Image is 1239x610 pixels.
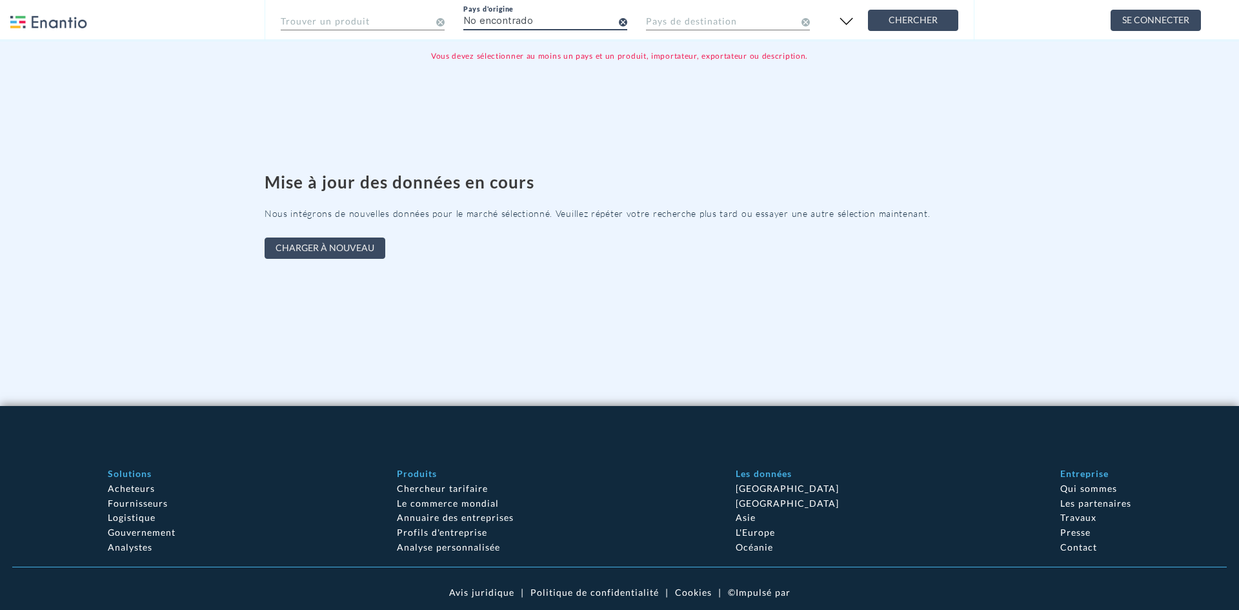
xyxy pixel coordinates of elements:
a: L'Europe [736,527,775,538]
a: Chercheur tarifaire [397,483,488,494]
a: Analystes [108,542,152,553]
a: Le commerce mondial [397,498,499,509]
a: Annuaire des entreprises [397,512,514,523]
a: Travaux [1060,512,1096,523]
button: Chercher [868,10,958,31]
label: Pays d'origine [463,5,514,14]
span: | [521,587,524,598]
a: Entreprise [1060,468,1109,479]
button: se connecter [1111,10,1201,31]
a: Logistique [108,512,156,523]
span: se connecter [1122,12,1190,28]
a: [GEOGRAPHIC_DATA] [736,483,839,494]
h1: Mise à jour des données en cours [265,172,974,192]
a: Contact [1060,542,1097,553]
a: Analyse personnalisée [397,542,500,553]
a: Cookies [675,587,712,598]
a: Politique de confidentialité [530,587,659,598]
div: © Impulsé par [728,587,791,598]
a: Presse [1060,527,1091,538]
a: Acheteurs [108,483,155,494]
span: Chercher [879,12,947,28]
a: Solutions [108,468,152,479]
a: Océanie [736,542,773,553]
img: enantio [10,15,87,28]
span: Charger à nouveau [276,240,374,256]
button: Charger à nouveau [265,238,385,259]
a: Fournisseurs [108,498,168,509]
span: | [665,587,669,598]
p: Nous intégrons de nouvelles données pour le marché sélectionné. Veuillez répéter votre recherche ... [265,207,974,221]
a: Qui sommes [1060,483,1117,494]
span: | [718,587,721,598]
img: open filter [836,12,857,31]
p: Vous devez sélectionner au moins un pays et un produit, importateur, exportateur ou description. [281,48,958,64]
a: Asie [736,512,756,523]
a: Profils d'entreprise [397,527,487,538]
a: Les données [736,468,792,479]
a: [GEOGRAPHIC_DATA] [736,498,839,509]
a: Avis juridique [449,587,514,598]
a: Gouvernement [108,527,176,538]
a: Produits [397,468,437,479]
a: Les partenaires [1060,498,1131,509]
